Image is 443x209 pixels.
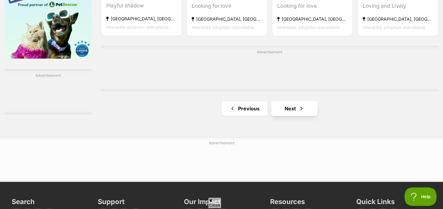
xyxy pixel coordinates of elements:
iframe: Help Scout Beacon - Open [405,187,437,206]
div: Looking for love [277,2,348,10]
span: Interstate adoption unavailable [363,25,425,30]
span: Interstate adoption unavailable [192,25,254,30]
div: Loving and Lively [363,2,433,10]
strong: [GEOGRAPHIC_DATA], [GEOGRAPHIC_DATA] [192,15,262,23]
div: Advertisement [101,46,438,91]
span: Close [208,197,221,208]
a: Next page [271,101,317,116]
strong: [GEOGRAPHIC_DATA], [GEOGRAPHIC_DATA] [106,15,177,23]
nav: Pagination [101,101,438,116]
div: Looking for love [192,2,262,10]
span: Interstate adoption unavailable [106,25,169,30]
div: Advertisement [5,69,92,114]
strong: [GEOGRAPHIC_DATA], [GEOGRAPHIC_DATA] [277,15,348,23]
div: Playful shadow [106,2,177,10]
a: Previous page [221,101,268,116]
span: Interstate adoption unavailable [277,25,340,30]
strong: [GEOGRAPHIC_DATA], [GEOGRAPHIC_DATA] [363,15,433,23]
